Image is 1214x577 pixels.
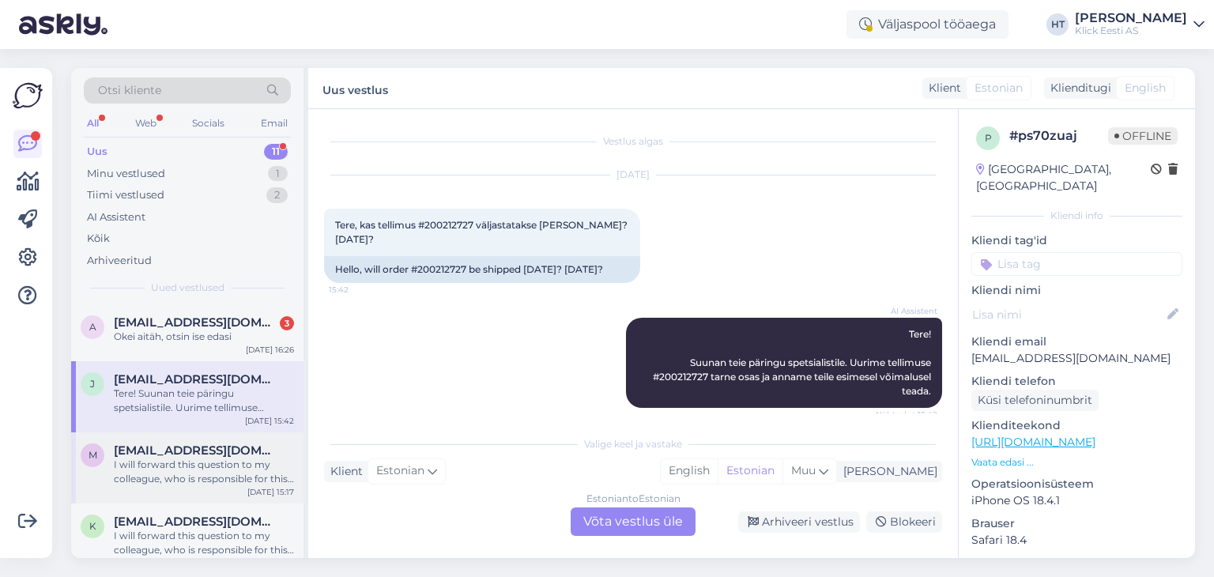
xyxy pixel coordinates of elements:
p: [EMAIL_ADDRESS][DOMAIN_NAME] [971,350,1182,367]
span: Otsi kliente [98,82,161,99]
div: 3 [280,316,294,330]
div: Võta vestlus üle [571,507,696,536]
div: HT [1046,13,1069,36]
div: Tiimi vestlused [87,187,164,203]
div: Valige keel ja vastake [324,437,942,451]
div: Tere! Suunan teie päringu spetsialistile. Uurime tellimuse #200212727 tarne osas ja anname teile ... [114,387,294,415]
label: Uus vestlus [322,77,388,99]
div: Uus [87,144,107,160]
div: Klienditugi [1044,80,1111,96]
span: Muu [791,463,816,477]
span: Estonian [376,462,424,480]
div: Okei aitäh, otsin ise edasi [114,330,294,344]
div: I will forward this question to my colleague, who is responsible for this. The reply will be here... [114,529,294,557]
span: a [89,321,96,333]
p: Kliendi nimi [971,282,1182,299]
span: Offline [1108,127,1178,145]
div: [PERSON_NAME] [837,463,937,480]
span: agnetekartau@gmail.com [114,315,278,330]
p: Kliendi telefon [971,373,1182,390]
p: Klienditeekond [971,417,1182,434]
div: Socials [189,113,228,134]
div: Web [132,113,160,134]
a: [URL][DOMAIN_NAME] [971,435,1095,449]
div: [DATE] 15:13 [247,557,294,569]
div: All [84,113,102,134]
div: Klick Eesti AS [1075,25,1187,37]
span: Tere, kas tellimus #200212727 väljastatakse [PERSON_NAME]? [DATE]? [335,219,630,245]
span: johansonmarko6@gmail.com [114,372,278,387]
div: [PERSON_NAME] [1075,12,1187,25]
div: Küsi telefoninumbrit [971,390,1099,411]
p: Vaata edasi ... [971,455,1182,470]
p: Kliendi email [971,334,1182,350]
span: English [1125,80,1166,96]
div: Estonian [718,459,782,483]
span: Estonian [975,80,1023,96]
span: Uued vestlused [151,281,224,295]
p: Kliendi tag'id [971,232,1182,249]
span: k [89,520,96,532]
div: Väljaspool tööaega [846,10,1009,39]
div: Kõik [87,231,110,247]
p: Brauser [971,515,1182,532]
span: j [90,378,95,390]
div: [DATE] 15:17 [247,486,294,498]
span: Tere! Suunan teie päringu spetsialistile. Uurime tellimuse #200212727 tarne osas ja anname teile ... [653,328,933,397]
img: Askly Logo [13,81,43,111]
div: [GEOGRAPHIC_DATA], [GEOGRAPHIC_DATA] [976,161,1151,194]
div: 11 [264,144,288,160]
span: m [89,449,97,461]
div: 2 [266,187,288,203]
span: p [985,132,992,144]
p: Safari 18.4 [971,532,1182,549]
span: AI Assistent [878,305,937,317]
span: 15:42 [329,284,388,296]
span: kaaatrin.m@gmail.com [114,515,278,529]
div: Klient [922,80,961,96]
a: [PERSON_NAME]Klick Eesti AS [1075,12,1205,37]
div: AI Assistent [87,209,145,225]
div: English [661,459,718,483]
div: # ps70zuaj [1009,126,1108,145]
div: Blokeeri [866,511,942,533]
div: [DATE] 16:26 [246,344,294,356]
span: Nähtud ✓ 15:42 [876,409,937,420]
div: I will forward this question to my colleague, who is responsible for this. The reply will be here... [114,458,294,486]
div: [DATE] [324,168,942,182]
div: 1 [268,166,288,182]
input: Lisa nimi [972,306,1164,323]
div: [DATE] 15:42 [245,415,294,427]
div: Estonian to Estonian [586,492,681,506]
p: iPhone OS 18.4.1 [971,492,1182,509]
div: Minu vestlused [87,166,165,182]
span: margus@paloma.ee [114,443,278,458]
input: Lisa tag [971,252,1182,276]
div: Email [258,113,291,134]
div: Kliendi info [971,209,1182,223]
div: Hello, will order #200212727 be shipped [DATE]? [DATE]? [324,256,640,283]
div: Klient [324,463,363,480]
div: Vestlus algas [324,134,942,149]
p: Operatsioonisüsteem [971,476,1182,492]
div: Arhiveeritud [87,253,152,269]
div: Arhiveeri vestlus [738,511,860,533]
